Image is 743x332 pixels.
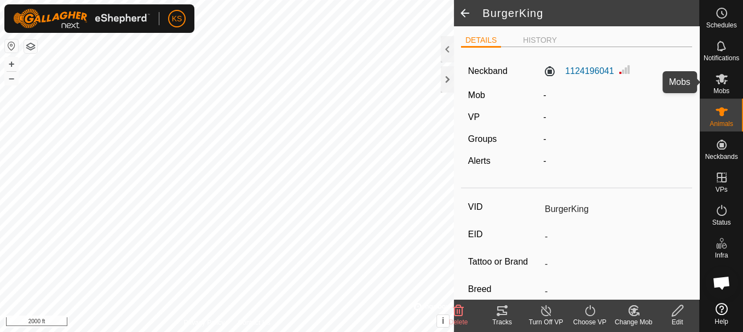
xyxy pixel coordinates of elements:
label: Alerts [468,156,491,165]
li: DETAILS [461,35,501,48]
div: Change Mob [612,317,655,327]
span: Schedules [706,22,736,28]
label: Groups [468,134,497,144]
div: - [539,133,689,146]
span: Notifications [704,55,739,61]
img: Signal strength [618,63,631,76]
span: Delete [449,318,468,326]
div: Edit [655,317,699,327]
span: i [442,316,444,325]
label: VP [468,112,480,122]
li: HISTORY [519,35,561,46]
button: Reset Map [5,39,18,53]
div: - [539,154,689,168]
button: + [5,58,18,71]
div: Open chat [705,266,738,299]
button: i [437,315,449,327]
app-display-virtual-paddock-transition: - [543,112,546,122]
span: VPs [715,186,727,193]
span: Mobs [713,88,729,94]
label: EID [468,227,540,242]
button: – [5,72,18,85]
span: Neckbands [705,153,738,160]
div: Turn Off VP [524,317,568,327]
span: Infra [715,252,728,259]
a: Contact Us [238,318,270,328]
span: Help [715,318,728,325]
label: Breed [468,282,540,296]
a: Help [700,299,743,329]
label: VID [468,200,540,214]
label: Tattoo or Brand [468,255,540,269]
label: Neckband [468,65,508,78]
div: Choose VP [568,317,612,327]
button: Map Layers [24,40,37,53]
h2: BurgerKing [482,7,699,20]
span: KS [172,13,182,25]
span: Status [712,219,730,226]
span: - [543,90,546,100]
label: Mob [468,90,485,100]
label: 1124196041 [543,65,614,78]
img: Gallagher Logo [13,9,150,28]
div: Tracks [480,317,524,327]
span: Animals [710,121,733,127]
a: Privacy Policy [184,318,225,328]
